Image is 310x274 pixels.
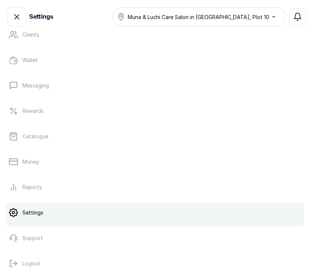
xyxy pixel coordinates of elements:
p: Rewards [22,107,44,115]
a: Messaging [6,75,304,96]
a: Settings [6,202,304,223]
a: Reports [6,177,304,198]
button: Logout [6,253,304,274]
span: Muna & Luchi Care Salon in [GEOGRAPHIC_DATA], Plot 10 [128,13,269,21]
p: Messaging [22,82,49,89]
a: Wallet [6,50,304,71]
p: Money [22,158,39,166]
a: Money [6,151,304,172]
p: Logout [22,260,40,267]
a: Clients [6,24,304,45]
h1: Settings [29,12,53,21]
p: Settings [22,209,43,216]
a: Support [6,228,304,249]
p: Support [22,234,43,242]
a: Rewards [6,101,304,121]
button: Muna & Luchi Care Salon in [GEOGRAPHIC_DATA], Plot 10 [112,7,286,26]
p: Clients [22,31,39,39]
a: Catalogue [6,126,304,147]
p: Reports [22,184,42,191]
p: Wallet [22,56,38,64]
p: Catalogue [22,133,48,140]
